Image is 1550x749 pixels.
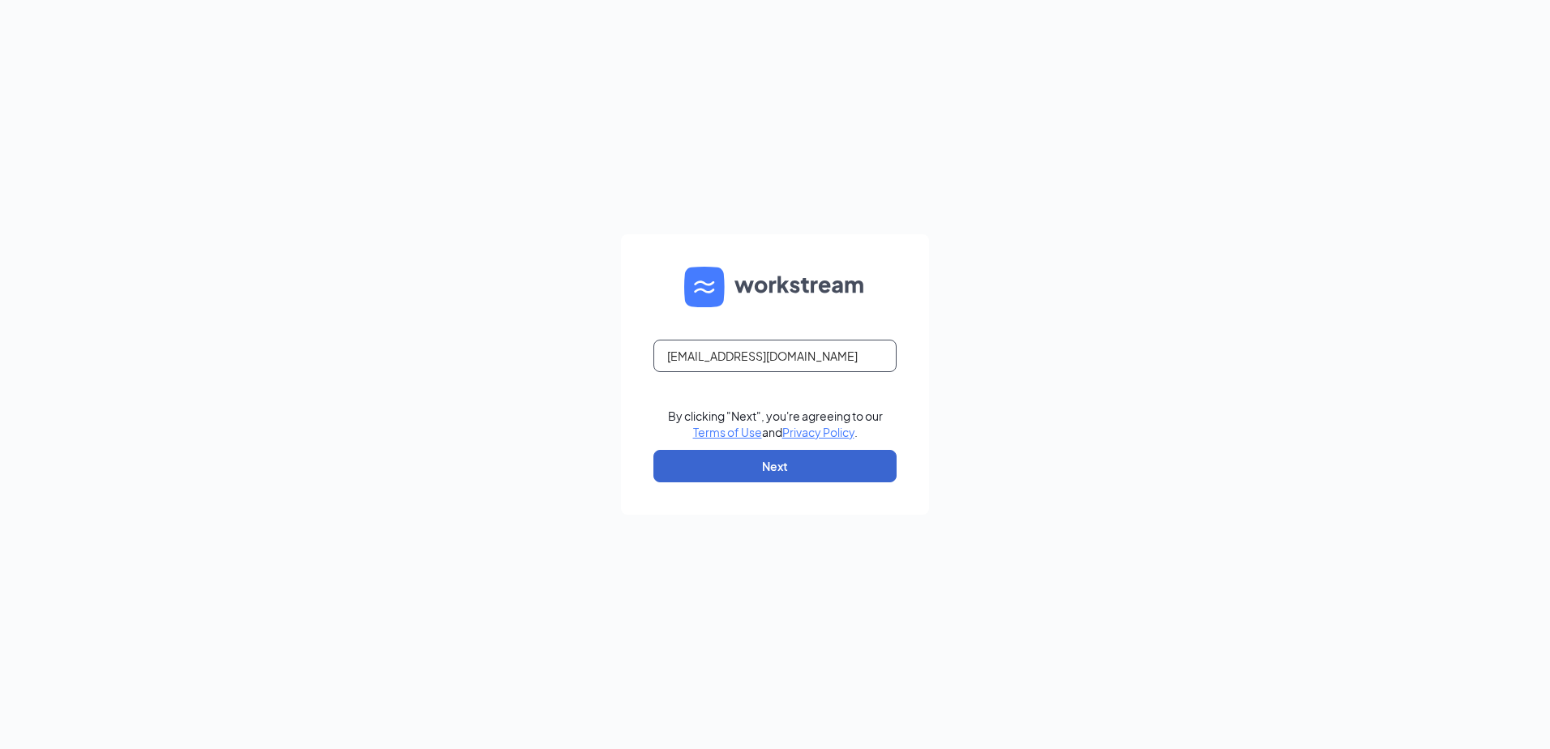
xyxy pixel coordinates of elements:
img: WS logo and Workstream text [684,267,866,307]
a: Privacy Policy [782,425,854,439]
div: By clicking "Next", you're agreeing to our and . [668,408,883,440]
a: Terms of Use [693,425,762,439]
button: Next [653,450,897,482]
input: Email [653,340,897,372]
